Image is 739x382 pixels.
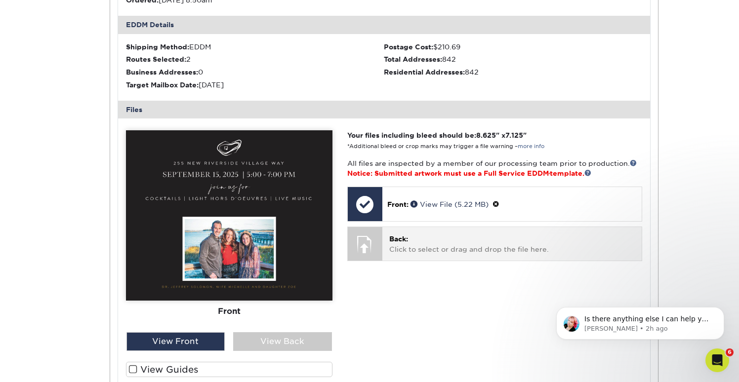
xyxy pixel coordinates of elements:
[126,43,189,51] strong: Shipping Method:
[384,43,433,51] strong: Postage Cost:
[126,301,332,322] div: Front
[347,143,544,150] small: *Additional bleed or crop marks may trigger a file warning –
[476,131,496,139] span: 8.625
[389,234,635,254] p: Click to select or drag and drop the file here.
[126,55,186,63] strong: Routes Selected:
[126,67,384,77] div: 0
[411,200,489,208] a: View File (5.22 MB)
[384,54,642,64] div: 842
[347,131,527,139] strong: Your files including bleed should be: " x "
[118,101,651,118] div: Files
[384,55,442,63] strong: Total Addresses:
[126,80,384,90] div: [DATE]
[705,348,729,372] iframe: Intercom live chat
[518,143,544,150] a: more info
[126,362,332,377] label: View Guides
[387,200,409,208] span: Front:
[389,235,408,243] span: Back:
[384,68,465,76] strong: Residential Addresses:
[126,54,384,64] div: 2
[126,332,225,351] div: View Front
[126,68,198,76] strong: Business Addresses:
[126,81,199,89] strong: Target Mailbox Date:
[2,352,84,379] iframe: Google Customer Reviews
[505,131,523,139] span: 7.125
[233,332,332,351] div: View Back
[347,169,591,177] span: Notice: Submitted artwork must use a Full Service EDDM template.
[347,158,642,179] p: All files are inspected by a member of our processing team prior to production.
[384,42,642,52] div: $210.69
[384,67,642,77] div: 842
[126,42,384,52] div: EDDM
[549,172,550,175] span: ®
[726,348,734,356] span: 6
[118,16,651,34] div: EDDM Details
[541,286,739,355] iframe: Intercom notifications message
